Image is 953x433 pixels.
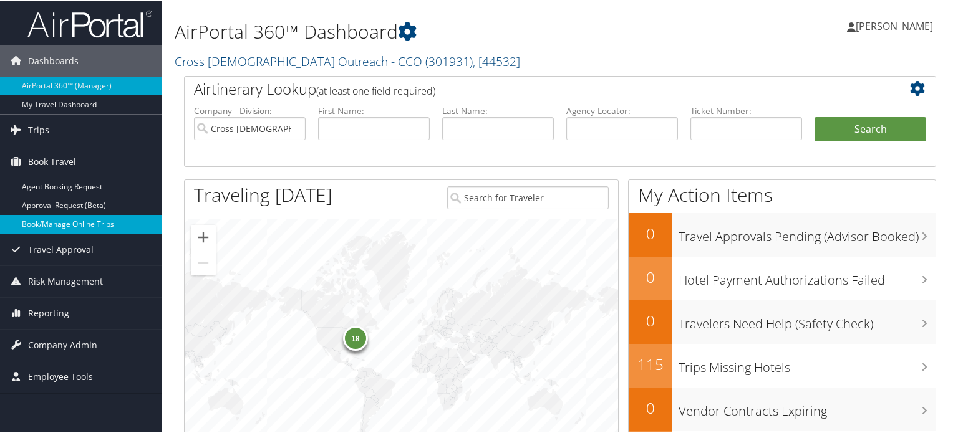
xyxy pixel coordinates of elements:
input: Search for Traveler [447,185,609,208]
a: Cross [DEMOGRAPHIC_DATA] Outreach - CCO [175,52,520,69]
a: 115Trips Missing Hotels [629,343,936,386]
span: , [ 44532 ] [473,52,520,69]
a: 0Travelers Need Help (Safety Check) [629,299,936,343]
h1: My Action Items [629,181,936,207]
h2: 0 [629,222,672,243]
h3: Vendor Contracts Expiring [679,395,936,419]
span: Book Travel [28,145,76,176]
label: Company - Division: [194,103,306,116]
h3: Trips Missing Hotels [679,351,936,375]
span: Company Admin [28,328,97,359]
div: 18 [342,325,367,350]
h2: 0 [629,265,672,287]
h2: 0 [629,396,672,417]
label: Agency Locator: [566,103,678,116]
a: [PERSON_NAME] [847,6,946,44]
label: First Name: [318,103,430,116]
button: Zoom in [191,224,216,249]
span: Risk Management [28,265,103,296]
h2: 115 [629,353,672,374]
span: Employee Tools [28,360,93,391]
span: Dashboards [28,44,79,75]
span: Travel Approval [28,233,94,264]
a: 0Vendor Contracts Expiring [629,386,936,430]
button: Search [815,116,926,141]
span: Trips [28,113,49,145]
h2: 0 [629,309,672,330]
a: 0Hotel Payment Authorizations Failed [629,255,936,299]
h3: Travel Approvals Pending (Advisor Booked) [679,221,936,244]
span: [PERSON_NAME] [856,18,933,32]
button: Zoom out [191,249,216,274]
h3: Travelers Need Help (Safety Check) [679,308,936,331]
label: Last Name: [442,103,554,116]
h3: Hotel Payment Authorizations Failed [679,264,936,288]
label: Ticket Number: [690,103,802,116]
h1: Traveling [DATE] [194,181,332,207]
h2: Airtinerary Lookup [194,77,864,98]
span: Reporting [28,297,69,328]
h1: AirPortal 360™ Dashboard [175,17,689,44]
span: ( 301931 ) [425,52,473,69]
span: (at least one field required) [316,83,435,97]
img: airportal-logo.png [27,8,152,37]
a: 0Travel Approvals Pending (Advisor Booked) [629,212,936,255]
